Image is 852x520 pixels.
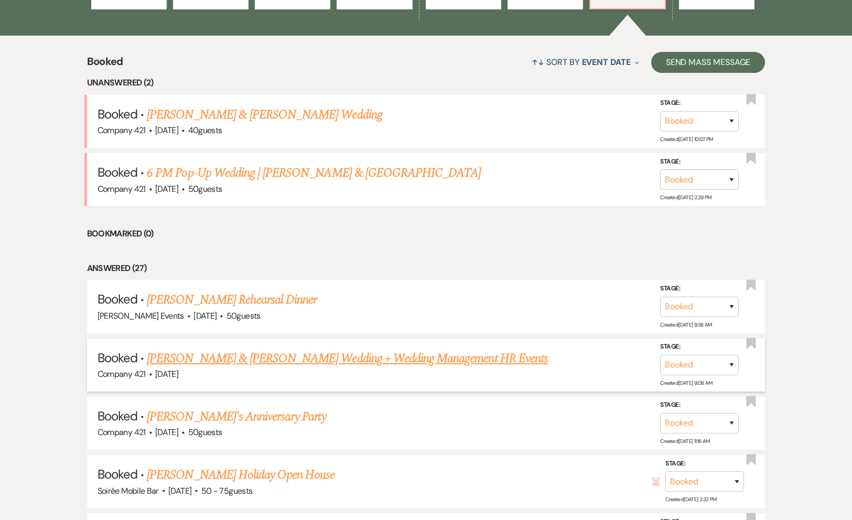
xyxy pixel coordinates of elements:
[87,76,765,90] li: Unanswered (2)
[651,52,765,73] button: Send Mass Message
[227,310,261,321] span: 50 guests
[193,310,217,321] span: [DATE]
[98,427,146,438] span: Company 421
[147,407,326,426] a: [PERSON_NAME]'s Anniversary Party
[155,427,178,438] span: [DATE]
[98,291,137,307] span: Booked
[87,262,765,275] li: Answered (27)
[155,125,178,136] span: [DATE]
[147,465,335,484] a: [PERSON_NAME] Holiday Open House
[188,125,222,136] span: 40 guests
[660,283,739,295] label: Stage:
[665,458,744,469] label: Stage:
[98,350,137,366] span: Booked
[98,183,146,194] span: Company 421
[665,496,716,503] span: Created: [DATE] 2:32 PM
[98,125,146,136] span: Company 421
[155,369,178,380] span: [DATE]
[660,321,711,328] span: Created: [DATE] 9:38 AM
[660,341,739,353] label: Stage:
[98,466,137,482] span: Booked
[98,310,184,321] span: [PERSON_NAME] Events
[582,57,631,68] span: Event Date
[98,485,159,496] span: Soirée Mobile Bar
[168,485,191,496] span: [DATE]
[201,485,253,496] span: 50 - 75 guests
[527,48,643,76] button: Sort By Event Date
[660,438,709,445] span: Created: [DATE] 11:16 AM
[147,164,481,182] a: 6 PM Pop-Up Wedding | [PERSON_NAME] & [GEOGRAPHIC_DATA]
[147,105,382,124] a: [PERSON_NAME] & [PERSON_NAME] Wedding
[98,106,137,122] span: Booked
[660,380,712,386] span: Created: [DATE] 9:08 AM
[87,53,123,76] span: Booked
[660,194,711,201] span: Created: [DATE] 2:29 PM
[660,399,739,411] label: Stage:
[98,369,146,380] span: Company 421
[188,183,222,194] span: 50 guests
[98,164,137,180] span: Booked
[98,408,137,424] span: Booked
[660,97,739,109] label: Stage:
[188,427,222,438] span: 50 guests
[532,57,544,68] span: ↑↓
[87,227,765,241] li: Bookmarked (0)
[660,136,713,143] span: Created: [DATE] 10:07 PM
[155,183,178,194] span: [DATE]
[660,156,739,167] label: Stage:
[147,290,317,309] a: [PERSON_NAME] Rehearsal Dinner
[147,349,548,368] a: [PERSON_NAME] & [PERSON_NAME] Wedding + Wedding Management HR Events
